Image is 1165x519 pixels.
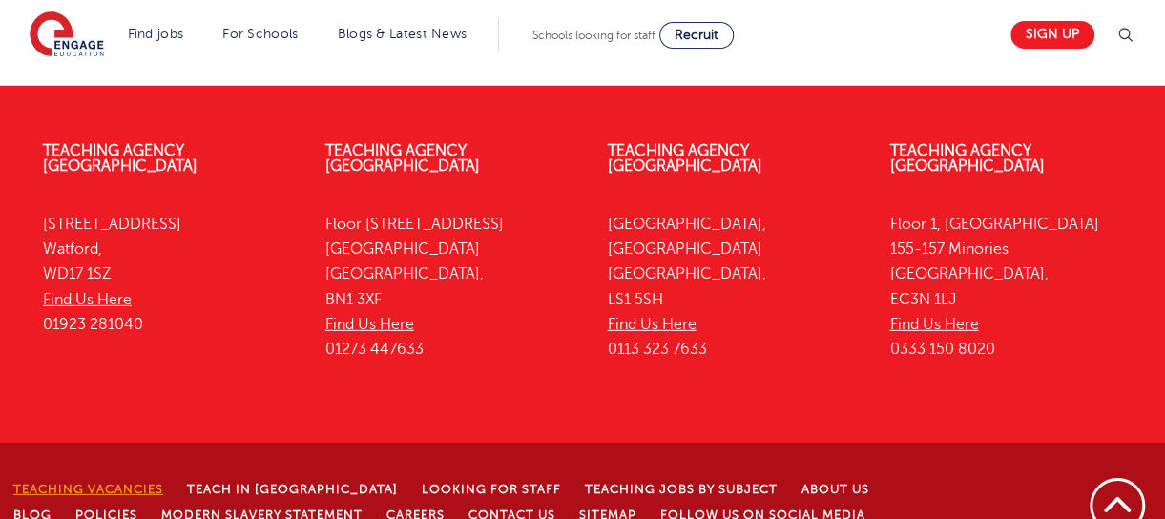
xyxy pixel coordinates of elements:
[325,316,414,333] a: Find Us Here
[889,316,978,333] a: Find Us Here
[325,142,480,175] a: Teaching Agency [GEOGRAPHIC_DATA]
[1010,21,1094,49] a: Sign up
[675,28,718,42] span: Recruit
[222,27,298,41] a: For Schools
[43,142,198,175] a: Teaching Agency [GEOGRAPHIC_DATA]
[585,483,778,496] a: Teaching jobs by subject
[325,212,579,363] p: Floor [STREET_ADDRESS] [GEOGRAPHIC_DATA] [GEOGRAPHIC_DATA], BN1 3XF 01273 447633
[608,212,862,363] p: [GEOGRAPHIC_DATA], [GEOGRAPHIC_DATA] [GEOGRAPHIC_DATA], LS1 5SH 0113 323 7633
[30,11,104,59] img: Engage Education
[13,483,163,496] a: Teaching Vacancies
[532,29,655,42] span: Schools looking for staff
[422,483,561,496] a: Looking for staff
[889,212,1143,363] p: Floor 1, [GEOGRAPHIC_DATA] 155-157 Minories [GEOGRAPHIC_DATA], EC3N 1LJ 0333 150 8020
[801,483,869,496] a: About Us
[608,142,762,175] a: Teaching Agency [GEOGRAPHIC_DATA]
[43,291,132,308] a: Find Us Here
[43,212,297,337] p: [STREET_ADDRESS] Watford, WD17 1SZ 01923 281040
[889,142,1044,175] a: Teaching Agency [GEOGRAPHIC_DATA]
[608,316,697,333] a: Find Us Here
[338,27,468,41] a: Blogs & Latest News
[187,483,398,496] a: Teach in [GEOGRAPHIC_DATA]
[128,27,184,41] a: Find jobs
[659,22,734,49] a: Recruit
